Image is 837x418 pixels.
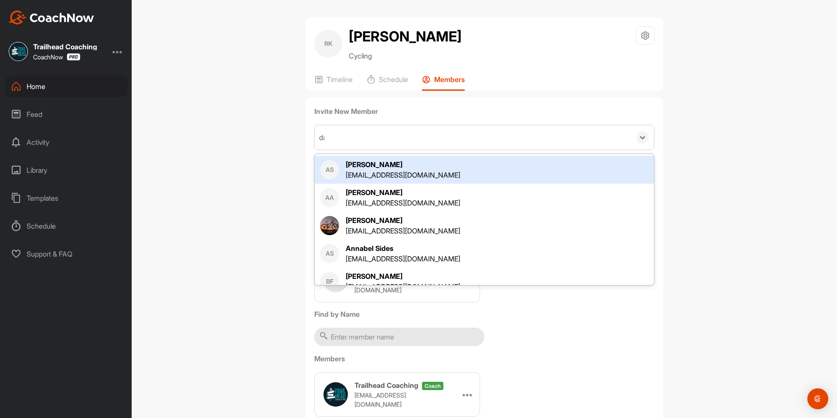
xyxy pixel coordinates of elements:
[349,51,462,61] p: Cycling
[314,353,654,364] label: Members
[346,187,460,198] div: [PERSON_NAME]
[349,26,462,47] h2: [PERSON_NAME]
[9,42,28,61] img: square_579af8e33f53bd5b97fe9c52f0d91219.jpg
[320,244,339,263] div: AS
[314,30,342,58] div: RK
[5,243,128,265] div: Support & FAQ
[323,382,348,407] img: user
[346,243,460,254] div: Annabel Sides
[346,198,460,208] div: [EMAIL_ADDRESS][DOMAIN_NAME]
[320,272,339,291] div: BF
[379,75,408,84] p: Schedule
[5,75,128,97] div: Home
[346,215,460,226] div: [PERSON_NAME]
[67,53,80,61] img: CoachNow Pro
[346,254,460,264] div: [EMAIL_ADDRESS][DOMAIN_NAME]
[5,187,128,209] div: Templates
[346,226,460,236] div: [EMAIL_ADDRESS][DOMAIN_NAME]
[422,382,443,390] span: coach
[320,188,339,207] div: AA
[5,215,128,237] div: Schedule
[346,271,460,281] div: [PERSON_NAME]
[5,159,128,181] div: Library
[807,388,828,409] div: Open Intercom Messenger
[346,281,460,292] div: [EMAIL_ADDRESS][DOMAIN_NAME]
[5,131,128,153] div: Activity
[314,309,654,319] label: Find by Name
[9,10,94,24] img: CoachNow
[320,160,339,179] div: AS
[354,391,442,409] p: [EMAIL_ADDRESS][DOMAIN_NAME]
[5,103,128,125] div: Feed
[346,159,460,170] div: [PERSON_NAME]
[320,216,339,235] img: square_401e31aeba8b8671b427b728b606801d.jpg
[33,43,97,50] div: Trailhead Coaching
[346,170,460,180] div: [EMAIL_ADDRESS][DOMAIN_NAME]
[314,328,484,346] input: Enter member name
[33,53,80,61] div: CoachNow
[434,75,465,84] p: Members
[314,106,654,116] label: Invite New Member
[354,380,418,391] h3: Trailhead Coaching
[354,276,442,295] p: [EMAIL_ADDRESS][DOMAIN_NAME]
[327,75,353,84] p: Timeline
